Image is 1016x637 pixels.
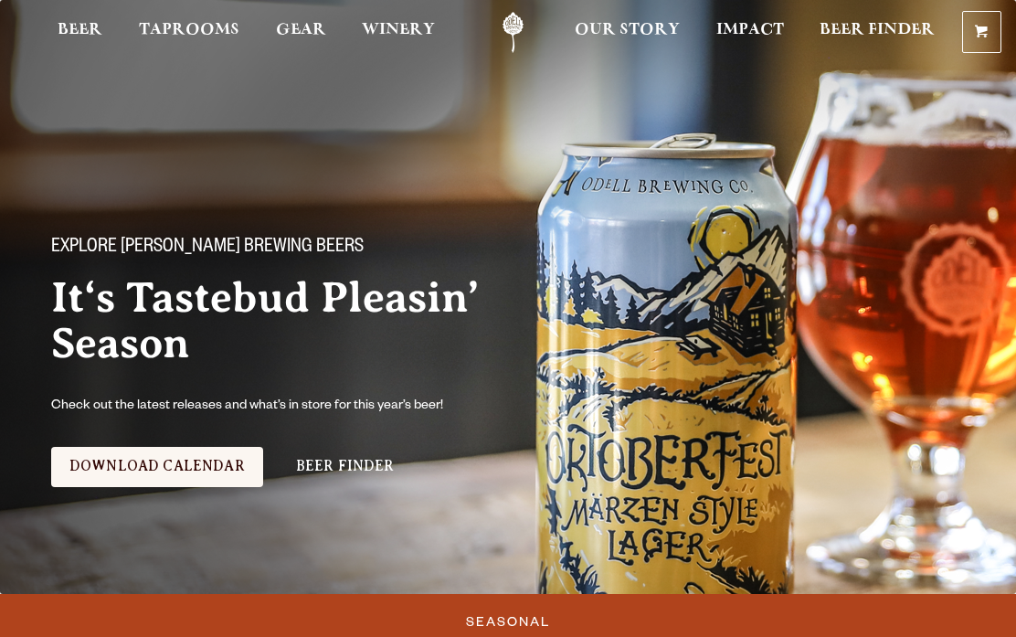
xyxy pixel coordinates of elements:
[575,23,680,37] span: Our Story
[46,12,114,53] a: Beer
[716,23,784,37] span: Impact
[479,12,547,53] a: Odell Home
[350,12,447,53] a: Winery
[704,12,796,53] a: Impact
[264,12,338,53] a: Gear
[808,12,947,53] a: Beer Finder
[127,12,251,53] a: Taprooms
[276,23,326,37] span: Gear
[362,23,435,37] span: Winery
[51,447,263,487] a: Download Calendar
[51,396,519,418] p: Check out the latest releases and what’s in store for this year’s beer!
[51,237,364,260] span: Explore [PERSON_NAME] Brewing Beers
[278,447,413,487] a: Beer Finder
[58,23,102,37] span: Beer
[563,12,692,53] a: Our Story
[51,275,621,366] h2: It‘s Tastebud Pleasin’ Season
[139,23,239,37] span: Taprooms
[820,23,935,37] span: Beer Finder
